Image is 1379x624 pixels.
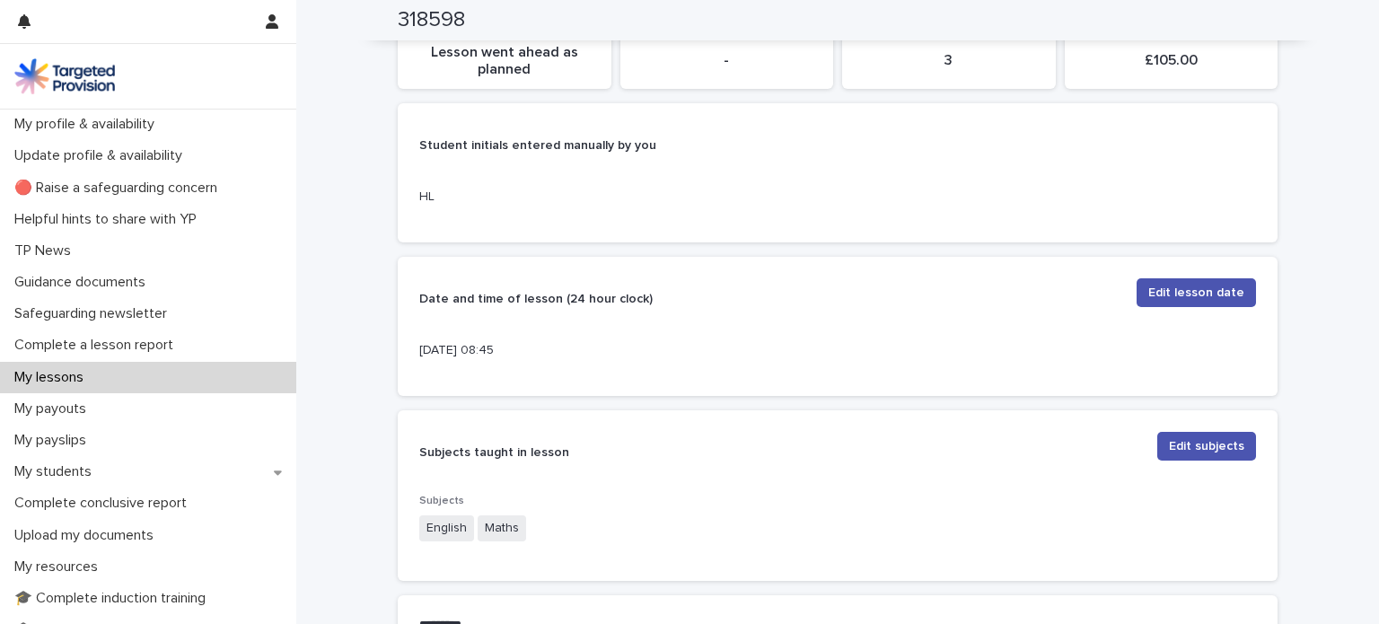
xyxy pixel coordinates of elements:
p: £ 105.00 [1076,52,1268,69]
span: English [419,515,474,541]
strong: Subjects taught in lesson [419,446,569,459]
button: Edit lesson date [1137,278,1256,307]
button: Edit subjects [1157,432,1256,461]
p: My profile & availability [7,116,169,133]
strong: Student initials entered manually by you [419,139,656,152]
p: My students [7,463,106,480]
p: HL [419,188,684,207]
p: 3 [853,52,1045,69]
p: 🎓 Complete induction training [7,590,220,607]
p: My payouts [7,400,101,417]
p: Update profile & availability [7,147,197,164]
p: TP News [7,242,85,259]
span: Edit lesson date [1148,284,1244,302]
p: Complete conclusive report [7,495,201,512]
p: - [631,52,823,69]
p: My resources [7,558,112,576]
span: Edit subjects [1169,437,1244,455]
h2: 318598 [398,7,465,33]
p: Guidance documents [7,274,160,291]
p: My payslips [7,432,101,449]
p: Lesson went ahead as planned [408,44,601,78]
span: Maths [478,515,526,541]
img: M5nRWzHhSzIhMunXDL62 [14,58,115,94]
p: Safeguarding newsletter [7,305,181,322]
p: My lessons [7,369,98,386]
p: Helpful hints to share with YP [7,211,211,228]
p: 🔴 Raise a safeguarding concern [7,180,232,197]
span: Subjects [419,496,464,506]
strong: Date and time of lesson (24 hour clock) [419,293,653,305]
p: Complete a lesson report [7,337,188,354]
p: [DATE] 08:45 [419,341,684,360]
p: Upload my documents [7,527,168,544]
